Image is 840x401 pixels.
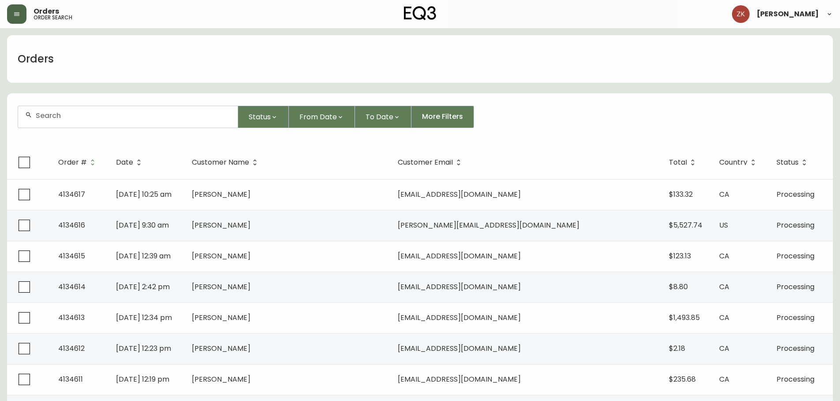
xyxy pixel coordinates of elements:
[719,282,729,292] span: CA
[719,313,729,323] span: CA
[669,220,702,230] span: $5,527.74
[192,343,250,353] span: [PERSON_NAME]
[58,220,85,230] span: 4134616
[192,313,250,323] span: [PERSON_NAME]
[58,343,85,353] span: 4134612
[669,313,700,323] span: $1,493.85
[116,343,171,353] span: [DATE] 12:23 pm
[669,158,698,166] span: Total
[116,220,169,230] span: [DATE] 9:30 am
[299,111,337,122] span: From Date
[732,5,750,23] img: ac4060352bbca922b7bb6492bc802e6d
[116,160,133,165] span: Date
[192,160,249,165] span: Customer Name
[289,106,355,128] button: From Date
[669,374,696,384] span: $235.68
[398,282,521,292] span: [EMAIL_ADDRESS][DOMAIN_NAME]
[398,343,521,353] span: [EMAIL_ADDRESS][DOMAIN_NAME]
[36,111,231,120] input: Search
[669,189,693,199] span: $133.32
[411,106,474,128] button: More Filters
[58,160,87,165] span: Order #
[398,313,521,323] span: [EMAIL_ADDRESS][DOMAIN_NAME]
[116,374,169,384] span: [DATE] 12:19 pm
[777,282,814,292] span: Processing
[757,11,819,18] span: [PERSON_NAME]
[777,343,814,353] span: Processing
[669,251,691,261] span: $123.13
[116,282,170,292] span: [DATE] 2:42 pm
[719,220,728,230] span: US
[719,374,729,384] span: CA
[398,220,579,230] span: [PERSON_NAME][EMAIL_ADDRESS][DOMAIN_NAME]
[58,251,85,261] span: 4134615
[777,220,814,230] span: Processing
[719,189,729,199] span: CA
[669,282,688,292] span: $8.80
[719,343,729,353] span: CA
[777,189,814,199] span: Processing
[34,8,59,15] span: Orders
[249,111,271,122] span: Status
[366,111,393,122] span: To Date
[777,374,814,384] span: Processing
[18,52,54,66] h1: Orders
[777,160,799,165] span: Status
[192,374,250,384] span: [PERSON_NAME]
[192,220,250,230] span: [PERSON_NAME]
[398,158,464,166] span: Customer Email
[58,282,86,292] span: 4134614
[192,158,261,166] span: Customer Name
[422,112,463,121] span: More Filters
[238,106,289,128] button: Status
[192,189,250,199] span: [PERSON_NAME]
[719,158,759,166] span: Country
[58,374,83,384] span: 4134611
[192,251,250,261] span: [PERSON_NAME]
[777,158,810,166] span: Status
[58,189,85,199] span: 4134617
[398,160,453,165] span: Customer Email
[116,251,171,261] span: [DATE] 12:39 am
[404,6,437,20] img: logo
[58,313,85,323] span: 4134613
[58,158,98,166] span: Order #
[116,158,145,166] span: Date
[669,160,687,165] span: Total
[116,313,172,323] span: [DATE] 12:34 pm
[34,15,72,20] h5: order search
[719,160,747,165] span: Country
[116,189,172,199] span: [DATE] 10:25 am
[669,343,685,353] span: $2.18
[192,282,250,292] span: [PERSON_NAME]
[398,374,521,384] span: [EMAIL_ADDRESS][DOMAIN_NAME]
[777,313,814,323] span: Processing
[398,189,521,199] span: [EMAIL_ADDRESS][DOMAIN_NAME]
[355,106,411,128] button: To Date
[719,251,729,261] span: CA
[777,251,814,261] span: Processing
[398,251,521,261] span: [EMAIL_ADDRESS][DOMAIN_NAME]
